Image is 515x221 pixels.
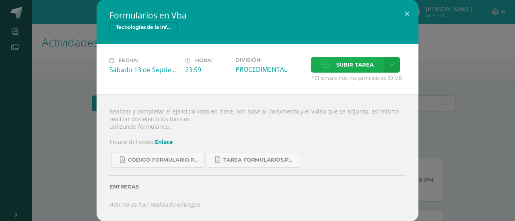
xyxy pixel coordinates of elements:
div: 23:59 [185,65,229,74]
span: CODIGO formulario.pdf [128,157,200,163]
span: Tarea formularios.pdf [223,157,296,163]
span: * El tamaño máximo permitido es 50 MB [311,75,406,81]
label: Entregas [109,184,406,190]
span: Fecha: [119,57,138,63]
span: Subir tarea [336,57,374,72]
a: Tarea formularios.pdf [207,152,300,168]
a: CODIGO formulario.pdf [111,152,205,168]
h2: Formularios en Vba [109,10,406,21]
a: Enlace [155,138,173,146]
div: Sábado 13 de Septiembre [109,65,179,74]
span: Hora: [195,57,212,63]
label: División: [235,57,305,63]
i: Aún no se han realizado entregas [109,201,200,208]
div: PROCEDIMENTAL [235,65,305,74]
span: Tecnologías de la Información y Comunicación 5 [109,22,178,32]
